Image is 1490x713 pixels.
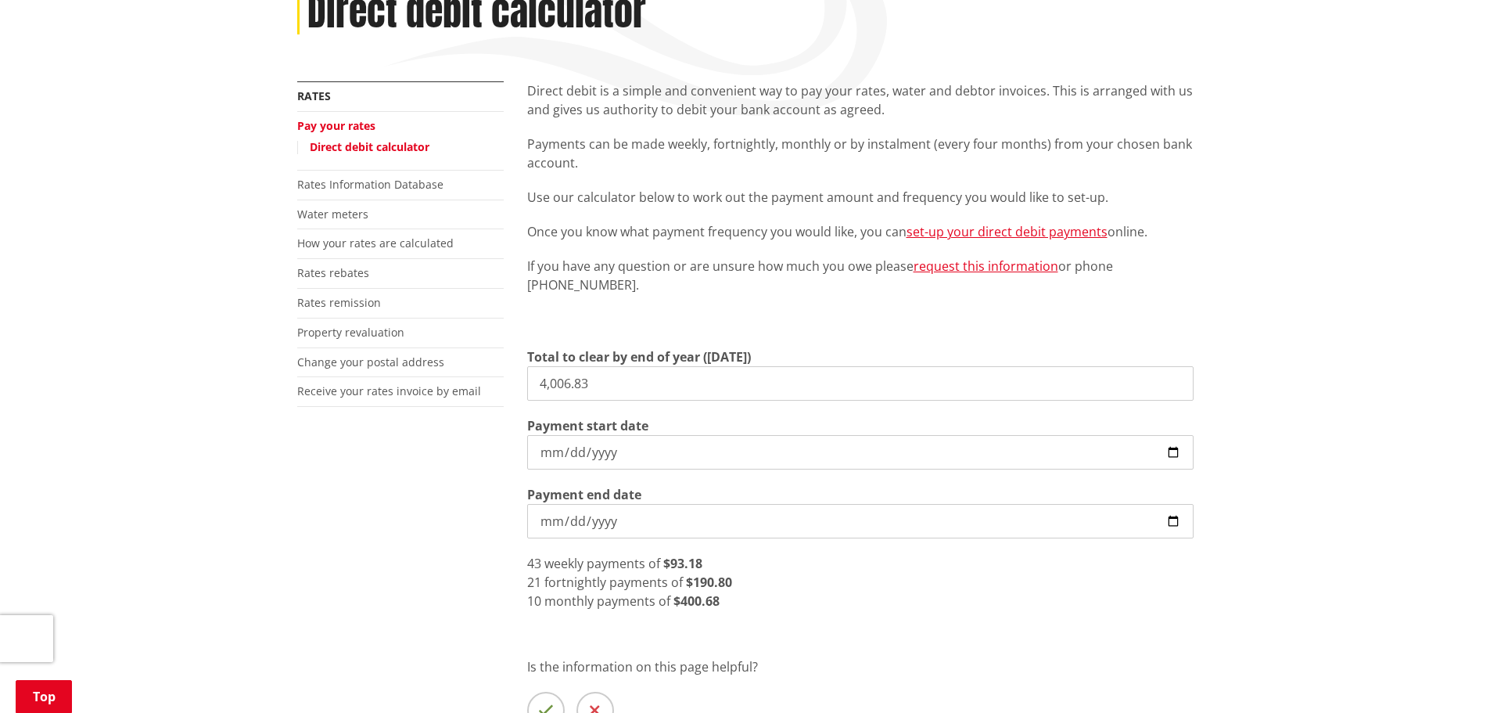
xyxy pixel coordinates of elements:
span: monthly payments of [544,592,670,610]
strong: $400.68 [673,592,720,610]
label: Payment start date [527,416,648,435]
p: Direct debit is a simple and convenient way to pay your rates, water and debtor invoices. This is... [527,81,1194,119]
a: Top [16,680,72,713]
a: Change your postal address [297,355,444,369]
p: Once you know what payment frequency you would like, you can online. [527,222,1194,241]
strong: $190.80 [686,574,732,591]
a: Receive your rates invoice by email [297,384,481,398]
span: 43 [527,555,541,572]
label: Total to clear by end of year ([DATE]) [527,347,751,366]
p: Is the information on this page helpful? [527,657,1194,676]
span: weekly payments of [544,555,660,572]
a: Direct debit calculator [310,139,429,154]
iframe: Messenger Launcher [1418,647,1474,704]
a: Pay your rates [297,118,375,133]
a: Rates remission [297,295,381,310]
a: Rates rebates [297,265,369,280]
strong: $93.18 [663,555,702,572]
p: Payments can be made weekly, fortnightly, monthly or by instalment (every four months) from your ... [527,135,1194,172]
a: Water meters [297,207,368,221]
span: 10 [527,592,541,610]
a: request this information [914,257,1058,275]
a: Rates Information Database [297,177,443,192]
span: fortnightly payments of [544,574,683,591]
a: How your rates are calculated [297,236,454,250]
a: Rates [297,88,331,103]
p: Use our calculator below to work out the payment amount and frequency you would like to set-up. [527,188,1194,207]
a: set-up your direct debit payments [907,223,1108,240]
a: Property revaluation [297,325,404,340]
span: 21 [527,574,541,591]
p: If you have any question or are unsure how much you owe please or phone [PHONE_NUMBER]. [527,257,1194,294]
label: Payment end date [527,485,641,504]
